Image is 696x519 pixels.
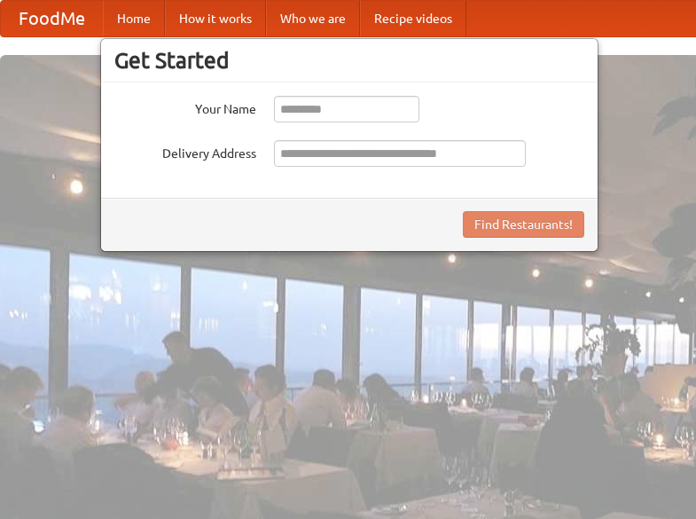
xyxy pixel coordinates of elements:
[360,1,466,36] a: Recipe videos
[114,96,256,118] label: Your Name
[266,1,360,36] a: Who we are
[103,1,165,36] a: Home
[463,211,584,238] button: Find Restaurants!
[1,1,103,36] a: FoodMe
[165,1,266,36] a: How it works
[114,140,256,162] label: Delivery Address
[114,47,584,74] h3: Get Started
